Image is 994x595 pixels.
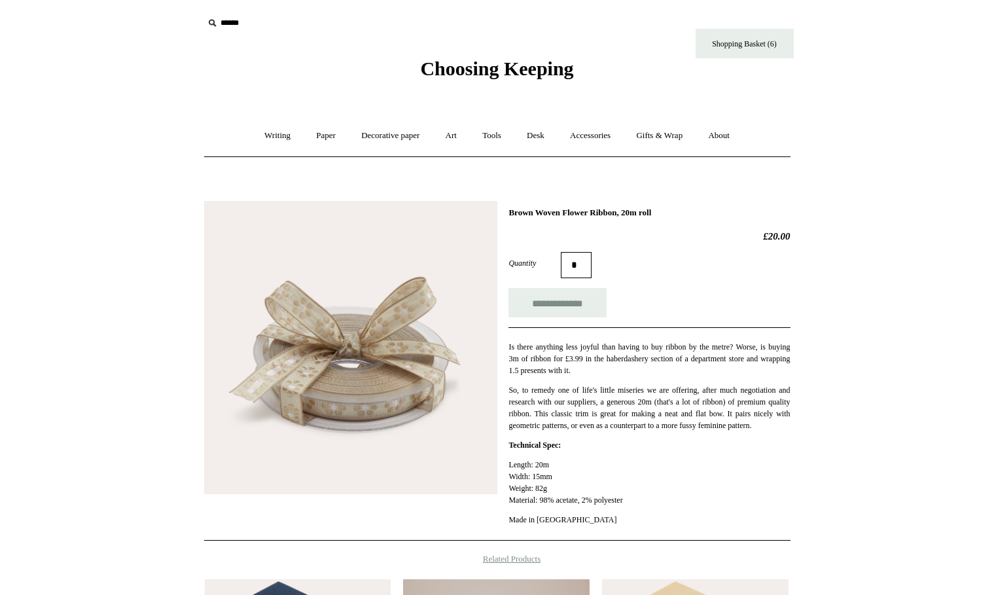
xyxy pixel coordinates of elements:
[420,58,573,79] span: Choosing Keeping
[624,118,694,153] a: Gifts & Wrap
[508,257,561,269] label: Quantity
[304,118,347,153] a: Paper
[204,201,497,494] img: Brown Woven Flower Ribbon, 20m roll
[508,459,790,506] p: Length: 20m Width: 15mm Weight: 82g Material: 98% acetate, 2% polyester
[508,384,790,431] p: So, to remedy one of life's little miseries we are offering, after much negotiation and research ...
[508,341,790,376] p: Is there anything less joyful than having to buy ribbon by the metre? Worse, is buying 3m of ribb...
[420,68,573,77] a: Choosing Keeping
[508,230,790,242] h2: £20.00
[470,118,513,153] a: Tools
[558,118,622,153] a: Accessories
[508,441,561,450] strong: Technical Spec:
[508,207,790,218] h1: Brown Woven Flower Ribbon, 20m roll
[434,118,469,153] a: Art
[508,514,790,526] p: Made in [GEOGRAPHIC_DATA]
[253,118,302,153] a: Writing
[696,118,741,153] a: About
[349,118,431,153] a: Decorative paper
[696,29,794,58] a: Shopping Basket (6)
[170,554,825,564] h4: Related Products
[515,118,556,153] a: Desk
